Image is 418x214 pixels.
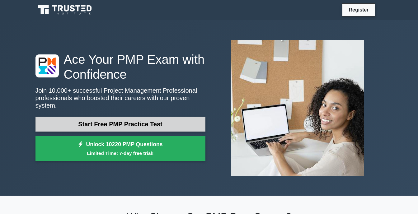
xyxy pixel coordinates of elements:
[35,52,205,82] h1: Ace Your PMP Exam with Confidence
[345,6,372,14] a: Register
[35,87,205,109] p: Join 10,000+ successful Project Management Professional professionals who boosted their careers w...
[35,117,205,132] a: Start Free PMP Practice Test
[35,136,205,161] a: Unlock 10220 PMP QuestionsLimited Time: 7-day free trial!
[43,150,198,157] small: Limited Time: 7-day free trial!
